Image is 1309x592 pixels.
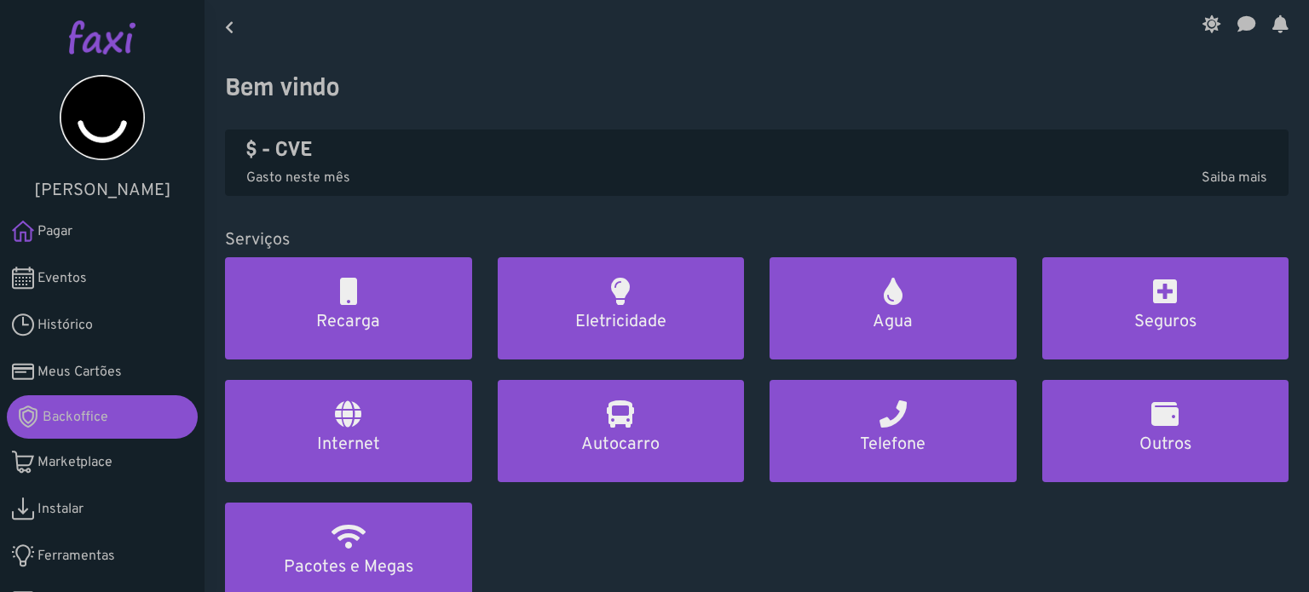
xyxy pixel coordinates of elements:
a: Outros [1042,380,1289,482]
h5: Outros [1063,434,1269,455]
h5: Autocarro [518,434,724,455]
h5: [PERSON_NAME] [26,181,179,201]
span: Histórico [37,315,93,336]
h5: Eletricidade [518,312,724,332]
a: Backoffice [7,395,198,439]
h5: Internet [245,434,452,455]
a: Agua [770,257,1017,359]
span: Pagar [37,221,72,242]
span: Saiba mais [1202,168,1267,188]
span: Eventos [37,268,87,289]
h5: Serviços [225,230,1289,250]
span: Marketplace [37,452,112,473]
a: Telefone [770,380,1017,482]
span: Ferramentas [37,546,115,566]
a: [PERSON_NAME] [26,75,179,201]
h5: Seguros [1063,312,1269,332]
h5: Agua [790,312,996,332]
h4: $ - CVE [246,137,1267,162]
a: Seguros [1042,257,1289,359]
a: Recarga [225,257,472,359]
span: Meus Cartões [37,362,122,382]
a: $ - CVE Gasto neste mêsSaiba mais [246,137,1267,189]
h5: Recarga [245,312,452,332]
a: Internet [225,380,472,482]
p: Gasto neste mês [246,168,1267,188]
span: Backoffice [43,407,108,428]
a: Eletricidade [498,257,745,359]
a: Autocarro [498,380,745,482]
h5: Pacotes e Megas [245,557,452,578]
h3: Bem vindo [225,73,1289,102]
h5: Telefone [790,434,996,455]
span: Instalar [37,499,84,520]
